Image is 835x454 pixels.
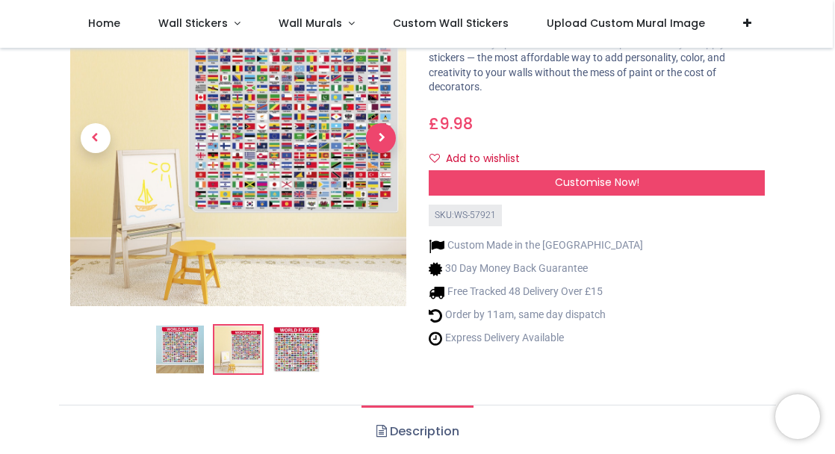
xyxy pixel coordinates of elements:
[356,20,407,255] a: Next
[429,238,643,254] li: Custom Made in the [GEOGRAPHIC_DATA]
[429,284,643,300] li: Free Tracked 48 Delivery Over £15
[555,175,639,190] span: Customise Now!
[429,37,765,95] p: Transform any space in minutes with our premium easy-to-apply wall stickers — the most affordable...
[775,394,820,439] iframe: Brevo live chat
[279,16,342,31] span: Wall Murals
[81,123,111,153] span: Previous
[88,16,120,31] span: Home
[393,16,509,31] span: Custom Wall Stickers
[158,16,228,31] span: Wall Stickers
[429,153,440,164] i: Add to wishlist
[273,326,320,373] img: WS-57921-03
[429,205,502,226] div: SKU: WS-57921
[429,146,533,172] button: Add to wishlistAdd to wishlist
[214,326,262,373] img: WS-57921-02
[429,113,473,134] span: £
[156,326,204,373] img: World Flags Educational Wall Sticker
[439,113,473,134] span: 9.98
[366,123,396,153] span: Next
[70,20,121,255] a: Previous
[547,16,705,31] span: Upload Custom Mural Image
[429,308,643,323] li: Order by 11am, same day dispatch
[429,331,643,346] li: Express Delivery Available
[429,261,643,277] li: 30 Day Money Back Guarantee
